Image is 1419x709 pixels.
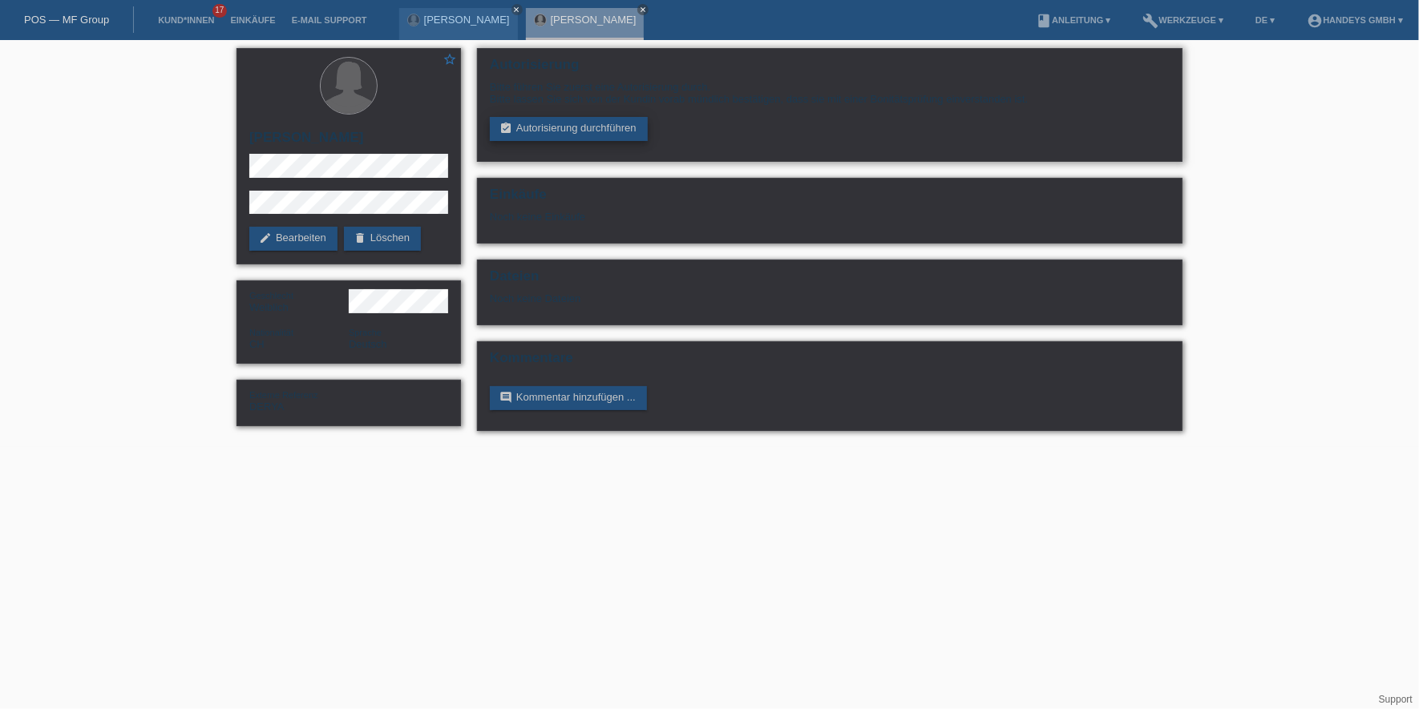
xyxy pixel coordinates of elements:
div: Weiblich [249,289,349,313]
i: account_circle [1307,13,1323,29]
a: Einkäufe [222,15,283,25]
a: buildWerkzeuge ▾ [1135,15,1232,25]
a: deleteLöschen [344,227,421,251]
h2: Autorisierung [490,57,1170,81]
span: Sprache [349,328,382,337]
a: commentKommentar hinzufügen ... [490,386,647,410]
span: Schweiz [249,338,265,350]
span: Nationalität [249,328,293,337]
i: assignment_turned_in [499,122,512,135]
i: build [1143,13,1159,29]
h2: [PERSON_NAME] [249,130,448,154]
div: DERYA [249,389,349,413]
a: DE ▾ [1247,15,1283,25]
div: Noch keine Dateien [490,292,980,304]
div: Noch keine Einkäufe [490,211,1170,235]
h2: Dateien [490,268,1170,292]
span: Externe Referenz [249,390,318,400]
div: Bitte führen Sie zuerst eine Autorisierung durch. Bitte lassen Sie sich von der Kundin vorab münd... [490,81,1170,105]
h2: Einkäufe [490,187,1170,211]
i: edit [259,232,272,244]
a: star_border [443,52,457,69]
i: close [513,6,521,14]
span: Deutsch [349,338,387,350]
a: E-Mail Support [284,15,375,25]
a: Support [1379,694,1413,705]
i: close [639,6,647,14]
i: delete [354,232,366,244]
a: close [511,4,523,15]
i: book [1036,13,1052,29]
a: POS — MF Group [24,14,109,26]
a: [PERSON_NAME] [424,14,510,26]
a: assignment_turned_inAutorisierung durchführen [490,117,648,141]
span: Geschlecht [249,291,293,300]
a: editBearbeiten [249,227,338,251]
a: Kund*innen [150,15,222,25]
i: star_border [443,52,457,66]
a: bookAnleitung ▾ [1028,15,1118,25]
h2: Kommentare [490,350,1170,374]
span: 17 [212,4,227,18]
a: [PERSON_NAME] [551,14,637,26]
a: close [637,4,649,15]
a: account_circleHandeys GmbH ▾ [1299,15,1411,25]
i: comment [499,391,512,404]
